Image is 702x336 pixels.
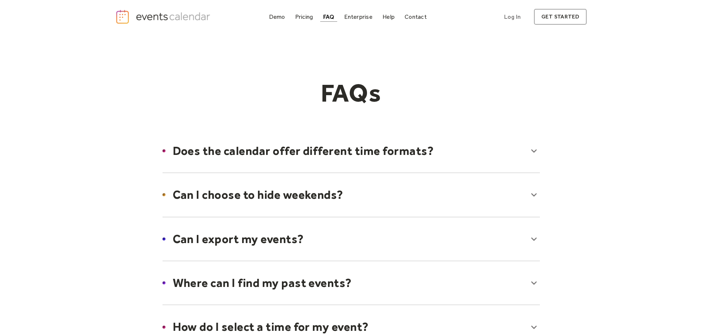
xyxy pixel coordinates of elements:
div: Contact [405,15,427,19]
div: Pricing [295,15,313,19]
a: Log In [497,9,528,25]
a: get started [534,9,587,25]
a: Demo [266,12,288,22]
a: FAQ [320,12,338,22]
a: Enterprise [341,12,375,22]
div: Help [383,15,395,19]
a: home [115,9,213,24]
a: Help [380,12,398,22]
div: Demo [269,15,285,19]
a: Contact [402,12,430,22]
div: FAQ [323,15,335,19]
div: Enterprise [344,15,372,19]
a: Pricing [292,12,316,22]
h1: FAQs [210,78,493,108]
